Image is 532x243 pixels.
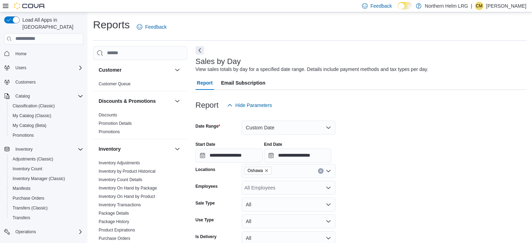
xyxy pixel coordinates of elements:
[1,49,86,59] button: Home
[1,227,86,237] button: Operations
[93,111,187,139] div: Discounts & Promotions
[10,174,68,183] a: Inventory Manager (Classic)
[15,146,33,152] span: Inventory
[99,66,121,73] h3: Customer
[173,97,182,105] button: Discounts & Promotions
[425,2,468,10] p: Northern Helm LRG
[99,160,140,166] span: Inventory Adjustments
[7,174,86,184] button: Inventory Manager (Classic)
[99,112,117,118] span: Discounts
[10,102,58,110] a: Classification (Classic)
[13,215,30,221] span: Transfers
[13,145,35,153] button: Inventory
[13,186,30,191] span: Manifests
[20,16,83,30] span: Load All Apps in [GEOGRAPHIC_DATA]
[10,204,50,212] a: Transfers (Classic)
[10,204,83,212] span: Transfers (Classic)
[7,130,86,140] button: Promotions
[10,131,37,140] a: Promotions
[10,112,83,120] span: My Catalog (Classic)
[99,121,132,126] a: Promotion Details
[7,121,86,130] button: My Catalog (Beta)
[486,2,526,10] p: [PERSON_NAME]
[99,129,120,135] span: Promotions
[15,79,36,85] span: Customers
[13,176,65,181] span: Inventory Manager (Classic)
[224,98,275,112] button: Hide Parameters
[370,2,392,9] span: Feedback
[13,145,83,153] span: Inventory
[13,50,29,58] a: Home
[475,2,483,10] div: Courtney Metson
[99,185,157,191] span: Inventory On Hand by Package
[318,168,324,174] button: Clear input
[13,64,83,72] span: Users
[99,98,172,105] button: Discounts & Promotions
[248,167,263,174] span: Oshawa
[99,177,142,182] a: Inventory Count Details
[10,214,83,222] span: Transfers
[244,167,272,174] span: Oshawa
[14,2,45,9] img: Cova
[221,76,265,90] span: Email Subscription
[99,177,142,183] span: Inventory Count Details
[99,169,156,174] a: Inventory by Product Historical
[398,2,412,9] input: Dark Mode
[197,76,213,90] span: Report
[7,154,86,164] button: Adjustments (Classic)
[7,213,86,223] button: Transfers
[13,78,38,86] a: Customers
[7,111,86,121] button: My Catalog (Classic)
[7,193,86,203] button: Purchase Orders
[99,228,135,233] a: Product Expirations
[196,101,219,109] h3: Report
[99,236,130,241] a: Purchase Orders
[15,65,26,71] span: Users
[196,167,215,172] label: Locations
[471,2,472,10] p: |
[173,66,182,74] button: Customer
[13,205,48,211] span: Transfers (Classic)
[99,202,141,207] a: Inventory Transactions
[13,133,34,138] span: Promotions
[10,121,83,130] span: My Catalog (Beta)
[99,194,155,199] a: Inventory On Hand by Product
[13,166,42,172] span: Inventory Count
[1,63,86,73] button: Users
[196,234,217,240] label: Is Delivery
[99,219,129,224] a: Package History
[99,219,129,224] span: Package History
[99,210,129,216] span: Package Details
[10,184,33,193] a: Manifests
[264,169,269,173] button: Remove Oshawa from selection in this group
[264,142,282,147] label: End Date
[13,123,47,128] span: My Catalog (Beta)
[13,195,44,201] span: Purchase Orders
[134,20,169,34] a: Feedback
[196,149,263,163] input: Press the down key to open a popover containing a calendar.
[196,142,215,147] label: Start Date
[1,91,86,101] button: Catalog
[99,202,141,208] span: Inventory Transactions
[264,149,331,163] input: Press the down key to open a popover containing a calendar.
[10,184,83,193] span: Manifests
[15,229,36,235] span: Operations
[10,102,83,110] span: Classification (Classic)
[173,145,182,153] button: Inventory
[476,2,483,10] span: CM
[13,92,33,100] button: Catalog
[326,168,331,174] button: Open list of options
[13,156,53,162] span: Adjustments (Classic)
[13,92,83,100] span: Catalog
[99,81,130,87] span: Customer Queue
[196,200,215,206] label: Sale Type
[7,101,86,111] button: Classification (Classic)
[13,49,83,58] span: Home
[7,203,86,213] button: Transfers (Classic)
[99,186,157,191] a: Inventory On Hand by Package
[196,217,214,223] label: Use Type
[93,18,130,32] h1: Reports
